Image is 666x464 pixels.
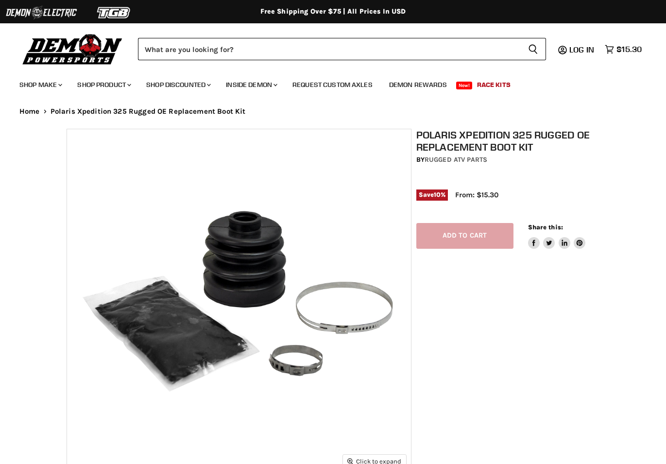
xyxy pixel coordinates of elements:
[416,155,604,165] div: by
[425,155,487,164] a: Rugged ATV Parts
[455,190,498,199] span: From: $15.30
[416,189,448,200] span: Save %
[138,38,546,60] form: Product
[138,38,520,60] input: Search
[70,75,137,95] a: Shop Product
[382,75,454,95] a: Demon Rewards
[12,71,639,95] ul: Main menu
[600,42,647,56] a: $15.30
[78,3,151,22] img: TGB Logo 2
[528,223,586,249] aside: Share this:
[565,45,600,54] a: Log in
[434,191,441,198] span: 10
[616,45,642,54] span: $15.30
[416,129,604,153] h1: Polaris Xpedition 325 Rugged OE Replacement Boot Kit
[219,75,283,95] a: Inside Demon
[569,45,594,54] span: Log in
[470,75,518,95] a: Race Kits
[528,223,563,231] span: Share this:
[456,82,473,89] span: New!
[285,75,380,95] a: Request Custom Axles
[139,75,217,95] a: Shop Discounted
[19,107,40,116] a: Home
[51,107,246,116] span: Polaris Xpedition 325 Rugged OE Replacement Boot Kit
[12,75,68,95] a: Shop Make
[5,3,78,22] img: Demon Electric Logo 2
[520,38,546,60] button: Search
[19,32,126,66] img: Demon Powersports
